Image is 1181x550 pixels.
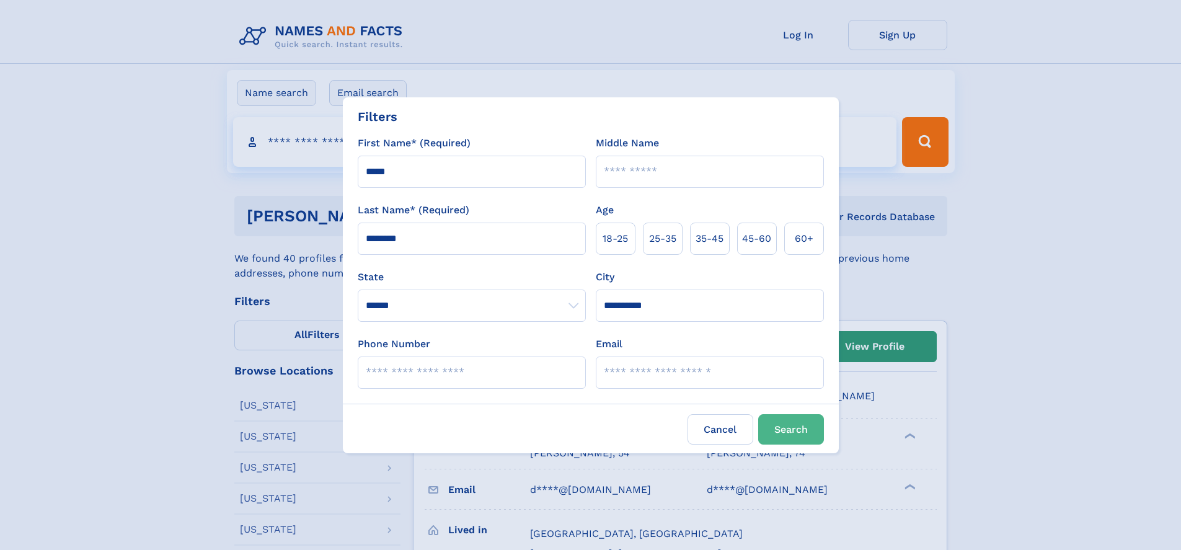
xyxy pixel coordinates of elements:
label: Cancel [688,414,753,445]
span: 60+ [795,231,813,246]
label: Middle Name [596,136,659,151]
label: State [358,270,586,285]
span: 18‑25 [603,231,628,246]
button: Search [758,414,824,445]
span: 45‑60 [742,231,771,246]
label: First Name* (Required) [358,136,471,151]
label: Age [596,203,614,218]
span: 35‑45 [696,231,723,246]
div: Filters [358,107,397,126]
span: 25‑35 [649,231,676,246]
label: City [596,270,614,285]
label: Last Name* (Required) [358,203,469,218]
label: Phone Number [358,337,430,352]
label: Email [596,337,622,352]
